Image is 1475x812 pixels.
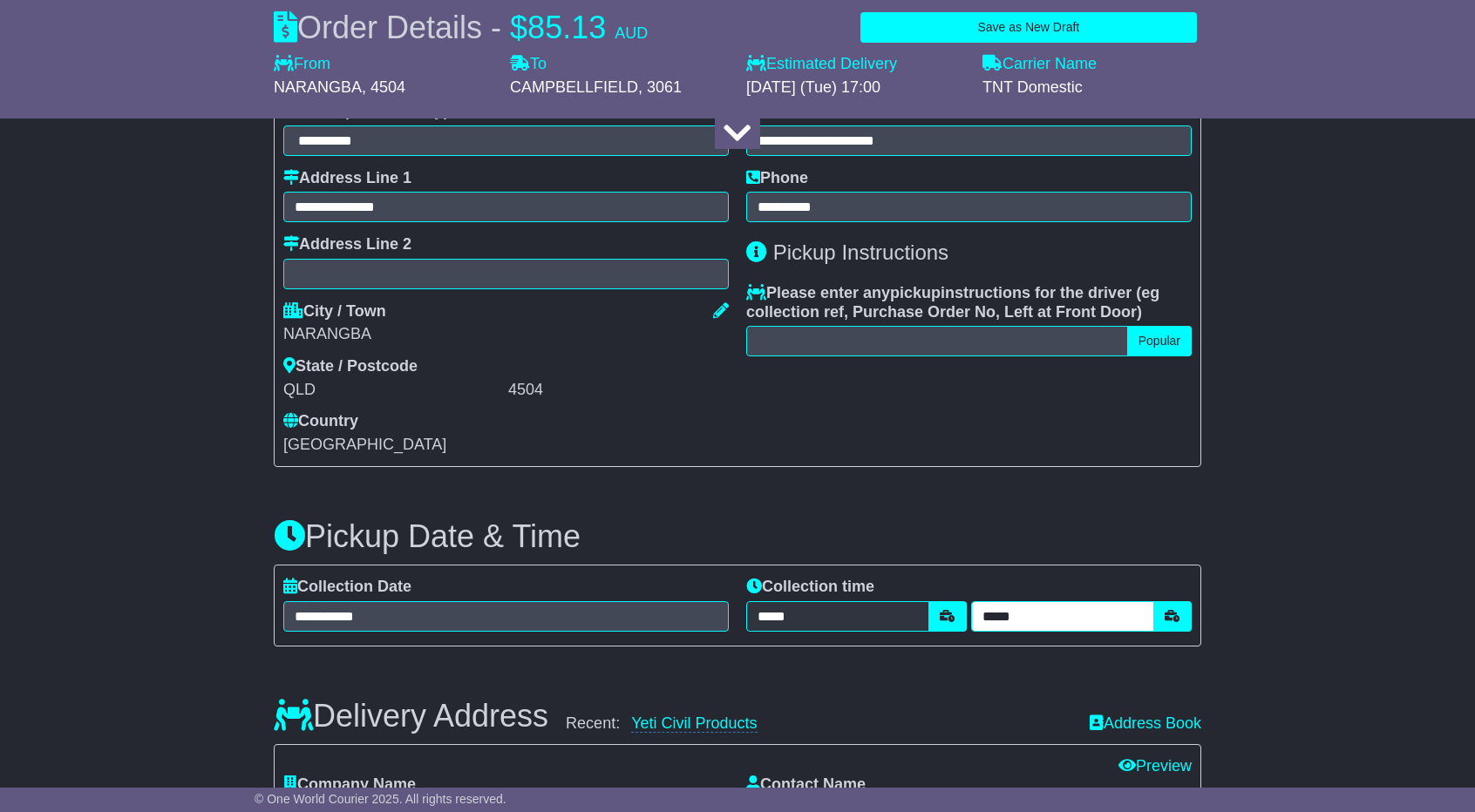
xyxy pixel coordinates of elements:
span: CAMPBELLFIELD [510,78,638,96]
label: Phone [746,169,808,188]
button: Save as New Draft [860,12,1197,43]
h3: Delivery Address [274,699,548,734]
label: Carrier Name [982,55,1097,74]
span: $ [510,10,527,45]
label: State / Postcode [283,357,418,376]
span: 85.13 [527,10,606,45]
label: Country [283,412,358,431]
span: © One World Courier 2025. All rights reserved. [255,792,506,806]
a: Preview [1118,757,1192,775]
div: [DATE] (Tue) 17:00 [746,78,965,98]
a: Yeti Civil Products [631,714,757,733]
h3: Pickup Date & Time [274,519,1201,554]
button: Popular [1127,326,1192,356]
label: Address Line 2 [283,235,411,254]
label: Contact Name [746,775,866,795]
label: To [510,55,547,74]
label: Collection time [746,578,874,597]
span: , 4504 [362,78,405,96]
span: pickup [890,284,941,301]
div: TNT Domestic [982,78,1201,98]
span: NARANGBA [274,78,362,96]
span: AUD [615,24,648,42]
div: Recent: [566,714,1072,734]
label: Collection Date [283,578,411,597]
label: Estimated Delivery [746,55,965,74]
span: [GEOGRAPHIC_DATA] [283,436,446,453]
div: NARANGBA [283,325,729,344]
label: Please enter any instructions for the driver ( ) [746,284,1192,321]
span: Pickup Instructions [773,240,948,264]
a: Address Book [1090,714,1201,732]
label: Company Name [283,775,416,795]
label: Address Line 1 [283,169,411,188]
span: eg collection ref, Purchase Order No, Left at Front Door [746,284,1159,321]
div: 4504 [508,381,729,400]
div: Order Details - [274,9,648,46]
span: , 3061 [638,78,682,96]
div: QLD [283,381,504,400]
label: City / Town [283,302,386,321]
label: From [274,55,330,74]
